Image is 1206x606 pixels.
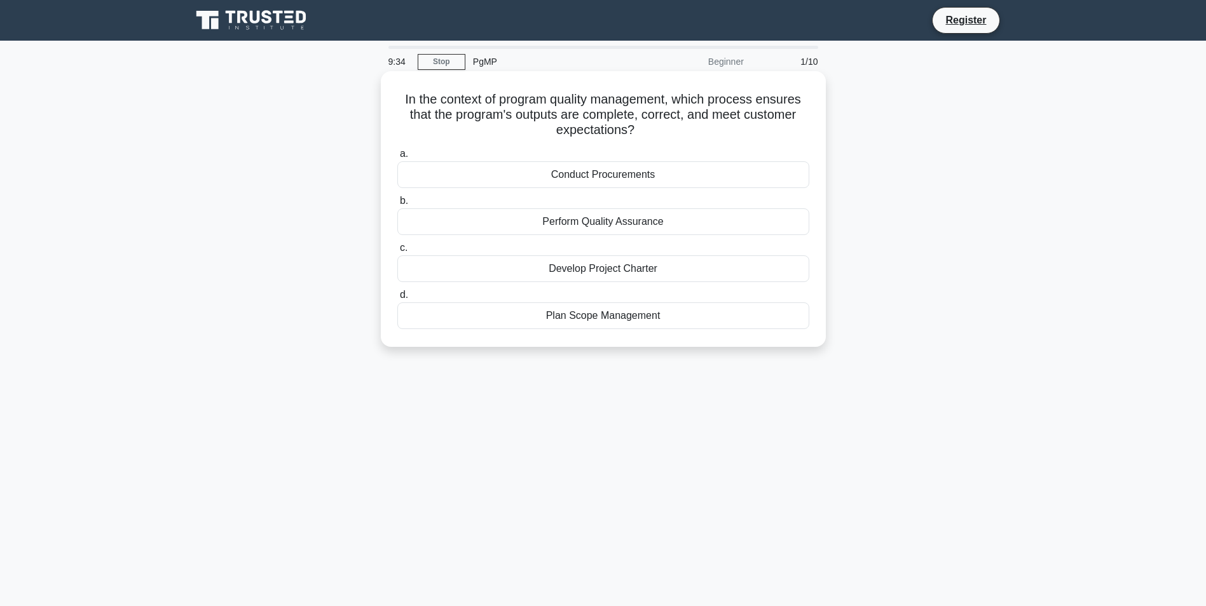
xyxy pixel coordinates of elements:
span: b. [400,195,408,206]
div: 9:34 [381,49,418,74]
div: Perform Quality Assurance [397,208,809,235]
a: Register [938,12,994,28]
span: d. [400,289,408,300]
span: a. [400,148,408,159]
div: Beginner [640,49,751,74]
span: c. [400,242,408,253]
div: Conduct Procurements [397,161,809,188]
h5: In the context of program quality management, which process ensures that the program's outputs ar... [396,91,811,138]
div: 1/10 [751,49,826,74]
div: Develop Project Charter [397,255,809,282]
div: Plan Scope Management [397,302,809,329]
a: Stop [418,54,465,70]
div: PgMP [465,49,640,74]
